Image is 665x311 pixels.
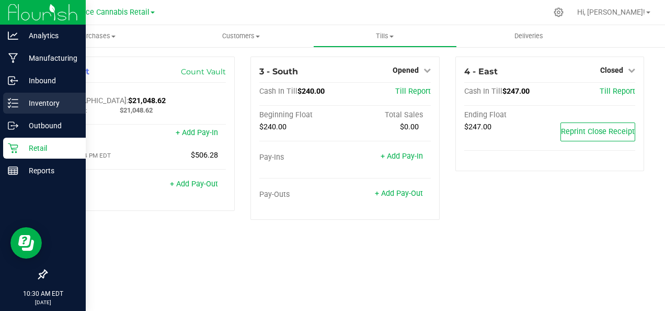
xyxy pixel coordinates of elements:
inline-svg: Inventory [8,98,18,108]
a: Till Report [600,87,635,96]
p: Reports [18,164,81,177]
span: Cash In Till [259,87,297,96]
span: Closed [600,66,623,74]
span: $506.28 [191,151,218,160]
a: + Add Pay-Out [375,189,423,198]
span: $21,048.62 [120,106,153,114]
a: + Add Pay-In [176,128,218,137]
div: Manage settings [552,7,565,17]
span: $240.00 [259,123,286,131]
div: Pay-Outs [55,181,141,190]
inline-svg: Manufacturing [8,53,18,63]
span: Purchases [25,31,169,41]
span: $247.00 [502,87,530,96]
a: Till Report [395,87,431,96]
inline-svg: Retail [8,143,18,153]
a: + Add Pay-In [381,152,423,161]
p: Inventory [18,97,81,109]
p: Manufacturing [18,52,81,64]
span: 3 - South [259,66,298,76]
a: Deliveries [457,25,601,47]
iframe: Resource center [10,227,42,259]
inline-svg: Reports [8,165,18,176]
span: Cash In [GEOGRAPHIC_DATA]: [55,87,128,105]
span: $240.00 [297,87,325,96]
div: Beginning Float [259,110,345,120]
span: Hi, [PERSON_NAME]! [577,8,645,16]
div: Ending Float [464,110,550,120]
span: Opened [393,66,419,74]
p: Outbound [18,119,81,132]
p: [DATE] [5,298,81,306]
a: + Add Pay-Out [170,180,218,188]
span: $21,048.62 [128,96,166,105]
a: Purchases [25,25,169,47]
span: $0.00 [400,123,419,131]
a: Customers [169,25,313,47]
span: Innocence Cannabis Retail [59,8,150,17]
span: Customers [169,31,312,41]
a: Count Vault [181,67,226,76]
inline-svg: Inbound [8,75,18,86]
p: Inbound [18,74,81,87]
span: $247.00 [464,123,491,131]
span: Reprint Close Receipt [561,127,635,136]
span: Cash In Till [464,87,502,96]
p: 10:30 AM EDT [5,289,81,298]
p: Retail [18,142,81,154]
span: Tills [314,31,456,41]
span: Deliveries [500,31,557,41]
div: Pay-Ins [259,153,345,162]
a: Tills [313,25,457,47]
inline-svg: Analytics [8,30,18,41]
p: Analytics [18,29,81,42]
span: 4 - East [464,66,498,76]
inline-svg: Outbound [8,120,18,131]
button: Reprint Close Receipt [560,123,635,141]
div: Pay-Outs [259,190,345,199]
div: Pay-Ins [55,129,141,139]
div: Total Sales [345,110,431,120]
